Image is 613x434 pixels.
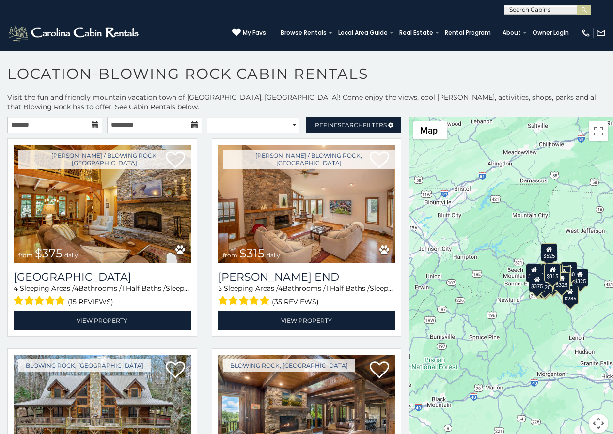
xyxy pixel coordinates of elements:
[218,311,395,330] a: View Property
[239,246,265,260] span: $315
[14,270,191,284] a: [GEOGRAPHIC_DATA]
[553,272,570,291] div: $325
[64,252,78,259] span: daily
[35,246,63,260] span: $375
[14,284,191,308] div: Sleeping Areas / Bathrooms / Sleeps:
[393,284,400,293] span: 16
[218,145,395,263] a: Moss End from $315 daily
[555,266,571,284] div: $226
[14,145,191,263] a: Mountain Song Lodge from $375 daily
[218,270,395,284] a: [PERSON_NAME] End
[596,28,606,38] img: mail-regular-white.png
[278,284,283,293] span: 4
[440,26,496,40] a: Rental Program
[315,121,387,129] span: Refine Filters
[14,284,18,293] span: 4
[306,117,401,133] a: RefineSearchFilters
[276,26,331,40] a: Browse Rentals
[370,360,389,381] a: Add to favorites
[223,359,355,372] a: Blowing Rock, [GEOGRAPHIC_DATA]
[232,28,266,38] a: My Favs
[589,414,608,433] button: Map camera controls
[541,243,558,262] div: $525
[243,29,266,37] span: My Favs
[562,286,579,304] div: $285
[74,284,79,293] span: 4
[333,26,393,40] a: Local Area Guide
[338,121,363,129] span: Search
[223,252,237,259] span: from
[272,296,319,308] span: (35 reviews)
[420,125,438,135] span: Map
[218,270,395,284] h3: Moss End
[218,145,395,263] img: Moss End
[18,252,33,259] span: from
[218,284,395,308] div: Sleeping Areas / Bathrooms / Sleeps:
[394,26,438,40] a: Real Estate
[14,311,191,330] a: View Property
[526,264,542,282] div: $400
[572,269,588,287] div: $325
[413,121,447,139] button: Change map style
[561,262,577,280] div: $930
[267,252,280,259] span: daily
[7,23,141,43] img: White-1-2.png
[589,121,608,141] button: Toggle fullscreen view
[18,150,191,169] a: [PERSON_NAME] / Blowing Rock, [GEOGRAPHIC_DATA]
[529,274,545,292] div: $375
[122,284,166,293] span: 1 Half Baths /
[68,296,113,308] span: (15 reviews)
[498,26,526,40] a: About
[189,284,195,293] span: 12
[528,26,574,40] a: Owner Login
[14,270,191,284] h3: Mountain Song Lodge
[223,150,395,169] a: [PERSON_NAME] / Blowing Rock, [GEOGRAPHIC_DATA]
[326,284,370,293] span: 1 Half Baths /
[218,284,222,293] span: 5
[166,360,185,381] a: Add to favorites
[14,145,191,263] img: Mountain Song Lodge
[18,359,151,372] a: Blowing Rock, [GEOGRAPHIC_DATA]
[581,28,591,38] img: phone-regular-white.png
[544,264,561,282] div: $315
